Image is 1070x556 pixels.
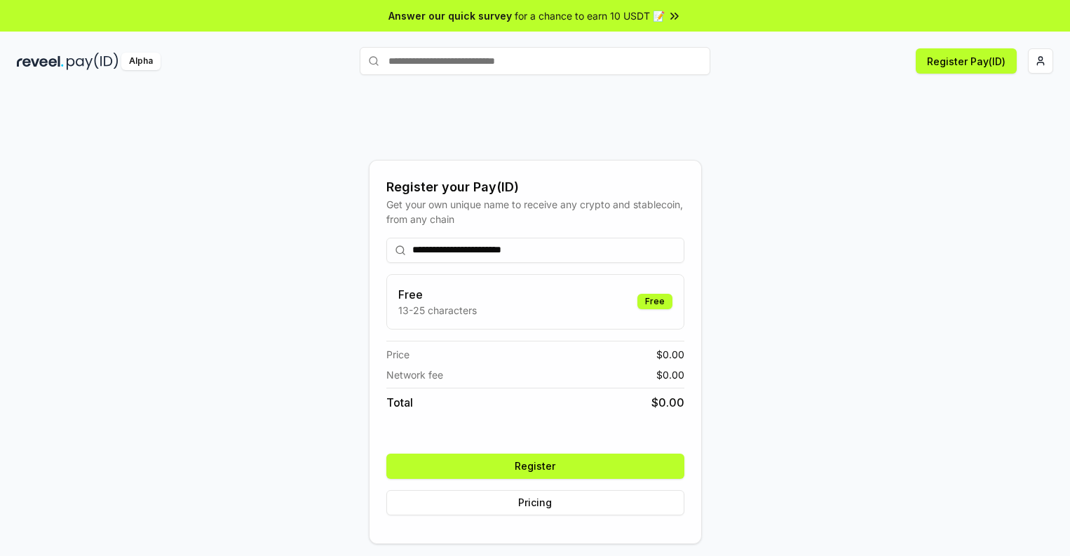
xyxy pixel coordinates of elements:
[386,197,684,226] div: Get your own unique name to receive any crypto and stablecoin, from any chain
[916,48,1017,74] button: Register Pay(ID)
[386,177,684,197] div: Register your Pay(ID)
[17,53,64,70] img: reveel_dark
[121,53,161,70] div: Alpha
[388,8,512,23] span: Answer our quick survey
[656,367,684,382] span: $ 0.00
[386,367,443,382] span: Network fee
[398,303,477,318] p: 13-25 characters
[398,286,477,303] h3: Free
[637,294,672,309] div: Free
[67,53,118,70] img: pay_id
[515,8,665,23] span: for a chance to earn 10 USDT 📝
[386,454,684,479] button: Register
[386,490,684,515] button: Pricing
[386,394,413,411] span: Total
[651,394,684,411] span: $ 0.00
[386,347,409,362] span: Price
[656,347,684,362] span: $ 0.00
